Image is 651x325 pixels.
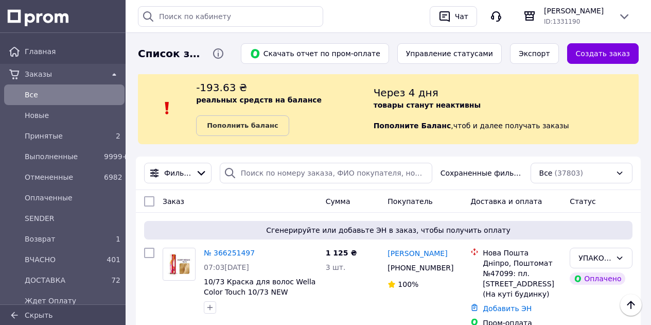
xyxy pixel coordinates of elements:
[326,263,346,271] span: 3 шт.
[374,80,639,136] div: , чтоб и далее получать заказы
[620,294,642,316] button: Наверх
[241,43,389,64] button: Скачать отчет по пром-оплате
[204,278,315,296] a: 10/73 Краска для волос Wella Color Touch 10/73 NEW
[107,255,120,264] span: 401
[25,69,104,79] span: Заказы
[25,213,120,224] span: SENDER
[25,234,100,244] span: Возврат
[138,6,323,27] input: Поиск по кабинету
[544,6,610,16] span: [PERSON_NAME]
[25,110,120,121] span: Новые
[160,100,175,116] img: :exclamation:
[148,225,628,235] span: Сгенерируйте или добавьте ЭН в заказ, чтобы получить оплату
[25,172,100,182] span: Отмененные
[374,122,451,130] b: Пополните Баланс
[138,46,204,61] span: Список заказов
[166,248,192,280] img: Фото товару
[567,43,639,64] a: Создать заказ
[25,311,53,319] span: Скрыть
[25,275,100,285] span: ДОСТАВКА
[388,197,433,206] span: Покупатель
[204,263,249,271] span: 07:03[DATE]
[470,197,542,206] span: Доставка и оплата
[163,197,184,206] span: Заказ
[374,87,438,99] span: Через 4 дня
[25,151,100,162] span: Выполненные
[25,131,100,141] span: Принятые
[554,169,583,177] span: (37803)
[164,168,191,178] span: Фильтры
[483,248,561,258] div: Нова Пошта
[397,43,502,64] button: Управление статусами
[25,193,120,203] span: Оплаченные
[25,90,120,100] span: Все
[196,96,322,104] b: реальных средств на балансе
[441,168,522,178] span: Сохраненные фильтры:
[578,252,611,264] div: УПАКОВКА
[220,163,432,183] input: Поиск по номеру заказа, ФИО покупателя, номеру телефона, Email, номеру накладной
[398,280,418,288] span: 100%
[430,6,477,27] button: Чат
[388,248,447,259] a: [PERSON_NAME]
[388,264,453,272] span: [PHONE_NUMBER]
[25,254,100,265] span: ВЧАСНО
[196,115,289,136] a: Пополнить баланс
[104,152,128,161] span: 9999+
[453,9,470,24] div: Чат
[483,304,532,313] a: Добавить ЭН
[539,168,553,178] span: Все
[207,122,278,129] b: Пополнить баланс
[374,101,481,109] b: товары станут неактивны
[104,173,122,181] span: 6982
[570,272,625,285] div: Оплачено
[196,81,247,94] span: -193.63 ₴
[570,197,596,206] span: Статус
[544,18,580,25] span: ID: 1331190
[483,258,561,299] div: Дніпро, Поштомат №47099: пл. [STREET_ADDRESS] (На куті будинку)
[510,43,559,64] button: Экспорт
[116,235,120,243] span: 1
[326,249,357,257] span: 1 125 ₴
[25,46,120,57] span: Главная
[326,197,350,206] span: Сумма
[116,132,120,140] span: 2
[111,276,120,284] span: 72
[204,249,255,257] a: № 366251497
[163,248,196,281] a: Фото товару
[25,296,120,306] span: Ждет Оплату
